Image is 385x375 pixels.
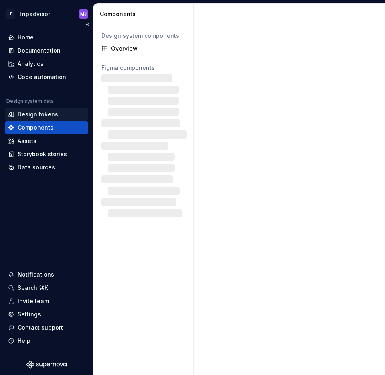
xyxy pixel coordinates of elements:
a: Storybook stories [5,148,88,161]
button: Notifications [5,268,88,281]
div: Search ⌘K [18,284,48,292]
button: Collapse sidebar [82,19,93,30]
a: Design tokens [5,108,88,121]
button: TTripadvisorMJ [2,5,91,22]
button: Contact support [5,321,88,334]
a: Code automation [5,71,88,84]
div: Home [18,33,34,41]
div: Contact support [18,324,63,332]
a: Data sources [5,161,88,174]
div: Notifications [18,271,54,279]
div: Design system data [6,98,54,104]
button: Help [5,334,88,347]
div: T [6,9,15,19]
svg: Supernova Logo [26,361,67,369]
div: Invite team [18,297,49,305]
a: Documentation [5,44,88,57]
a: Invite team [5,295,88,308]
div: Storybook stories [18,150,67,158]
div: Overview [111,45,185,53]
a: Analytics [5,57,88,70]
div: Design tokens [18,110,58,118]
div: Figma components [101,64,185,72]
a: Overview [98,42,188,55]
div: Help [18,337,30,345]
div: Data sources [18,163,55,171]
a: Components [5,121,88,134]
a: Assets [5,135,88,147]
a: Settings [5,308,88,321]
div: Documentation [18,47,61,55]
div: Settings [18,310,41,318]
button: Search ⌘K [5,281,88,294]
div: Code automation [18,73,66,81]
div: Components [100,10,190,18]
div: Tripadvisor [18,10,50,18]
div: MJ [80,11,87,17]
div: Design system components [101,32,185,40]
div: Components [18,124,53,132]
a: Home [5,31,88,44]
div: Assets [18,137,36,145]
div: Analytics [18,60,43,68]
